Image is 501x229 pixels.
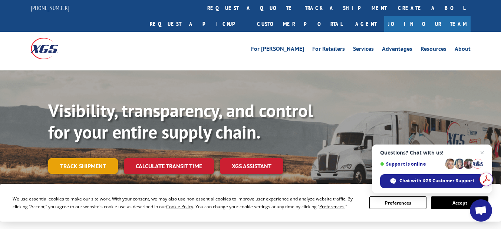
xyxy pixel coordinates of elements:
a: For Retailers [312,46,345,54]
a: Request a pickup [144,16,251,32]
span: Questions? Chat with us! [380,150,484,156]
span: Cookie Policy [166,203,193,210]
div: We use essential cookies to make our site work. With your consent, we may also use non-essential ... [13,195,360,210]
div: Chat with XGS Customer Support [380,174,484,188]
a: Agent [348,16,384,32]
span: Preferences [319,203,345,210]
a: Services [353,46,374,54]
a: For [PERSON_NAME] [251,46,304,54]
span: Support is online [380,161,442,167]
span: Chat with XGS Customer Support [399,177,474,184]
a: XGS ASSISTANT [220,158,283,174]
button: Preferences [369,196,426,209]
a: About [455,46,471,54]
a: Join Our Team [384,16,471,32]
a: Calculate transit time [124,158,214,174]
a: [PHONE_NUMBER] [31,4,69,11]
span: Close chat [478,148,487,157]
b: Visibility, transparency, and control for your entire supply chain. [48,99,313,143]
a: Advantages [382,46,412,54]
a: Resources [421,46,446,54]
a: Customer Portal [251,16,348,32]
button: Accept [431,196,488,209]
div: Open chat [470,199,492,222]
a: Track shipment [48,158,118,174]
